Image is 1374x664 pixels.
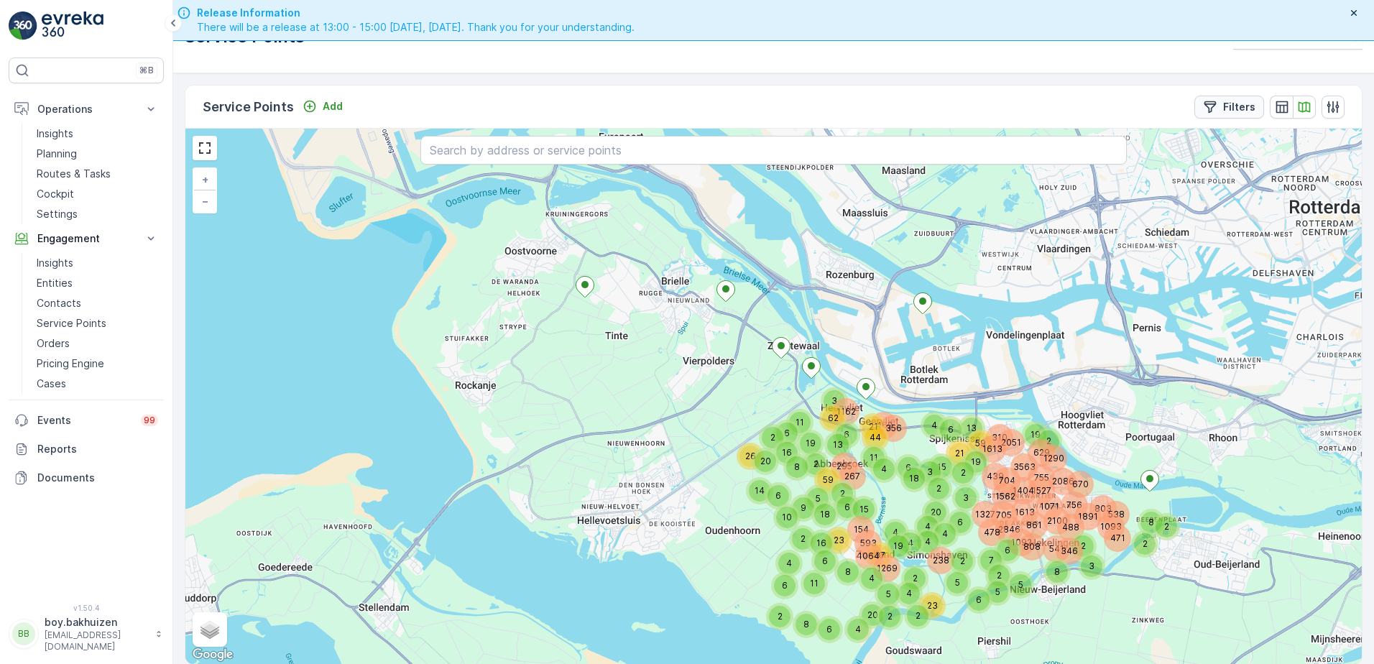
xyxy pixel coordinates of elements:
div: 1071 [1038,496,1060,517]
div: 310 [989,427,997,435]
p: Engagement [37,231,135,246]
a: Insights [31,253,164,273]
div: 2 [1038,430,1059,452]
a: Events99 [9,406,164,435]
div: 1404 [1013,480,1034,502]
div: 238 [930,550,951,571]
div: 154 [850,519,859,527]
div: 2 [907,605,928,627]
div: 1562 [995,486,1016,507]
div: 4 [861,568,870,576]
div: 59 [969,433,991,454]
div: 8 [786,456,808,478]
div: 11 [863,447,872,456]
div: 2 [951,550,973,572]
div: 23 [921,595,930,604]
div: 3 [824,390,845,412]
div: 3563 [1013,456,1035,478]
div: 803 [1092,498,1114,520]
div: 295 [834,456,855,477]
div: 15 [931,456,952,478]
div: 670 [1069,474,1078,482]
div: 478 [981,522,1002,543]
div: 1891 [1077,506,1099,527]
div: 6 [767,485,789,507]
p: 99 [144,415,155,426]
div: 6 [814,550,823,559]
div: 8 [1140,512,1162,533]
div: 37 [869,545,890,566]
div: 478 [981,522,990,530]
div: 3 [824,390,832,399]
div: 2 [904,568,926,589]
div: 2 [879,606,900,627]
div: 4 [923,415,945,436]
div: 2 [769,606,790,627]
div: 11 [789,412,811,433]
a: Settings [31,204,164,224]
div: 462 [873,415,895,436]
a: Insights [31,124,164,144]
div: 2 [1156,516,1164,525]
div: 44 [864,427,886,448]
p: Add [323,99,343,114]
div: 19 [887,535,909,557]
div: 59 [817,469,839,491]
div: 538 [1105,504,1114,512]
div: 4 [900,532,908,541]
div: 2846 [998,519,1020,540]
img: logo [9,11,37,40]
div: 18 [814,504,823,512]
div: 1093 [1100,516,1109,525]
div: 238 [930,550,939,558]
div: 21 [949,443,970,464]
div: 3 [919,461,928,470]
a: Orders [31,333,164,354]
div: 1290 [1043,448,1064,469]
div: 2 [1134,533,1143,542]
div: 8 [796,614,817,635]
button: Add [297,98,349,115]
p: Pricing Engine [37,356,104,371]
div: 15 [853,499,862,507]
div: 704 [996,470,1018,492]
div: 62 [822,407,831,416]
div: 2846 [998,519,1007,527]
div: 2 [1134,533,1156,555]
div: 6 [898,457,919,479]
div: 6 [968,589,990,611]
div: 11 [863,447,885,469]
div: 756 [1064,494,1072,503]
div: 1269 [876,558,885,566]
div: 8 [837,561,846,570]
a: View Fullscreen [194,137,216,159]
div: 20 [755,451,763,459]
div: 6 [949,512,958,520]
div: 2051 [1000,432,1022,453]
div: 2100 [1046,510,1068,532]
div: 19 [1025,424,1046,446]
div: 10 [776,507,798,528]
a: Zoom In [194,169,216,190]
div: 1162 [835,401,844,410]
div: 755 [1030,467,1039,476]
span: − [202,195,209,207]
div: 18 [814,504,836,525]
span: + [202,173,208,185]
div: 1064 [858,545,867,554]
div: 9 [793,497,801,506]
a: Entities [31,273,164,293]
div: 4 [778,553,800,574]
div: 3563 [1013,456,1022,465]
div: 1327 [974,504,996,525]
div: 21 [862,416,884,438]
div: 5 [877,584,899,605]
div: 2100 [1046,510,1055,519]
div: 5 [877,584,886,592]
div: 6 [997,540,1018,561]
div: 541 [1046,538,1054,547]
div: 5 [807,488,816,497]
div: 705 [993,504,1015,526]
div: 3 [1081,555,1089,564]
div: 26 [739,446,748,454]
